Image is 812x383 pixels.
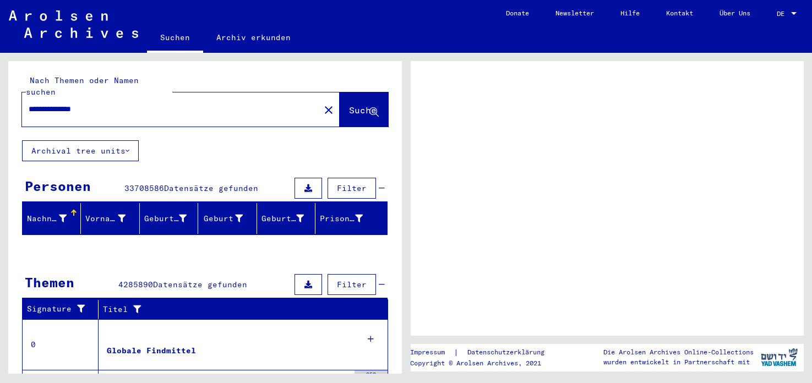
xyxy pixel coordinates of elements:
span: DE [777,10,789,18]
mat-header-cell: Vorname [81,203,139,234]
mat-label: Nach Themen oder Namen suchen [26,75,139,97]
button: Archival tree units [22,140,139,161]
a: Impressum [410,347,454,358]
div: Geburtsname [144,210,200,227]
span: Suche [349,105,377,116]
div: Nachname [27,210,80,227]
td: 0 [23,319,99,370]
div: Titel [103,304,366,315]
div: 350 [355,370,388,381]
button: Filter [328,178,376,199]
div: Signature [27,303,90,315]
button: Clear [318,99,340,121]
div: Themen [25,272,74,292]
div: Prisoner # [320,210,376,227]
p: Die Arolsen Archives Online-Collections [603,347,754,357]
mat-header-cell: Prisoner # [315,203,386,234]
div: Prisoner # [320,213,362,225]
div: Vorname [85,213,125,225]
mat-header-cell: Geburtsdatum [257,203,315,234]
div: Globale Findmittel [107,345,196,357]
span: Filter [337,183,367,193]
div: Titel [103,300,377,318]
span: 4285890 [118,280,153,289]
div: Nachname [27,213,67,225]
div: Geburtsdatum [261,213,304,225]
button: Filter [328,274,376,295]
div: Geburtsname [144,213,187,225]
mat-header-cell: Geburt‏ [198,203,257,234]
p: Copyright © Arolsen Archives, 2021 [410,358,558,368]
img: yv_logo.png [759,343,800,371]
span: Datensätze gefunden [164,183,258,193]
div: Personen [25,176,91,196]
span: 33708586 [124,183,164,193]
a: Suchen [147,24,203,53]
div: Geburt‏ [203,213,242,225]
span: Filter [337,280,367,289]
div: Signature [27,300,101,318]
div: Geburtsdatum [261,210,318,227]
button: Suche [340,92,388,127]
a: Datenschutzerklärung [459,347,558,358]
mat-icon: close [322,103,335,117]
img: Arolsen_neg.svg [9,10,138,38]
a: Archiv erkunden [203,24,304,51]
p: wurden entwickelt in Partnerschaft mit [603,357,754,367]
div: Vorname [85,210,139,227]
div: | [410,347,558,358]
mat-header-cell: Nachname [23,203,81,234]
div: Geburt‏ [203,210,256,227]
span: Datensätze gefunden [153,280,247,289]
mat-header-cell: Geburtsname [140,203,198,234]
